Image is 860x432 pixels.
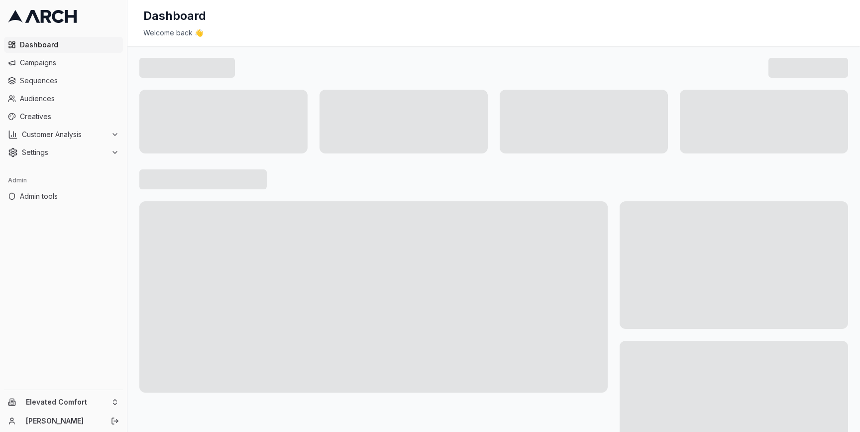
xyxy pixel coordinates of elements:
span: Customer Analysis [22,130,107,140]
a: Admin tools [4,188,123,204]
div: Welcome back 👋 [143,28,844,38]
span: Settings [22,147,107,157]
span: Campaigns [20,58,119,68]
a: Creatives [4,109,123,125]
span: Creatives [20,112,119,122]
div: Admin [4,172,123,188]
span: Dashboard [20,40,119,50]
span: Sequences [20,76,119,86]
button: Settings [4,144,123,160]
a: Audiences [4,91,123,107]
h1: Dashboard [143,8,206,24]
a: Dashboard [4,37,123,53]
a: Sequences [4,73,123,89]
span: Admin tools [20,191,119,201]
button: Elevated Comfort [4,394,123,410]
span: Elevated Comfort [26,398,107,407]
a: [PERSON_NAME] [26,416,100,426]
span: Audiences [20,94,119,104]
a: Campaigns [4,55,123,71]
button: Log out [108,414,122,428]
button: Customer Analysis [4,127,123,143]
